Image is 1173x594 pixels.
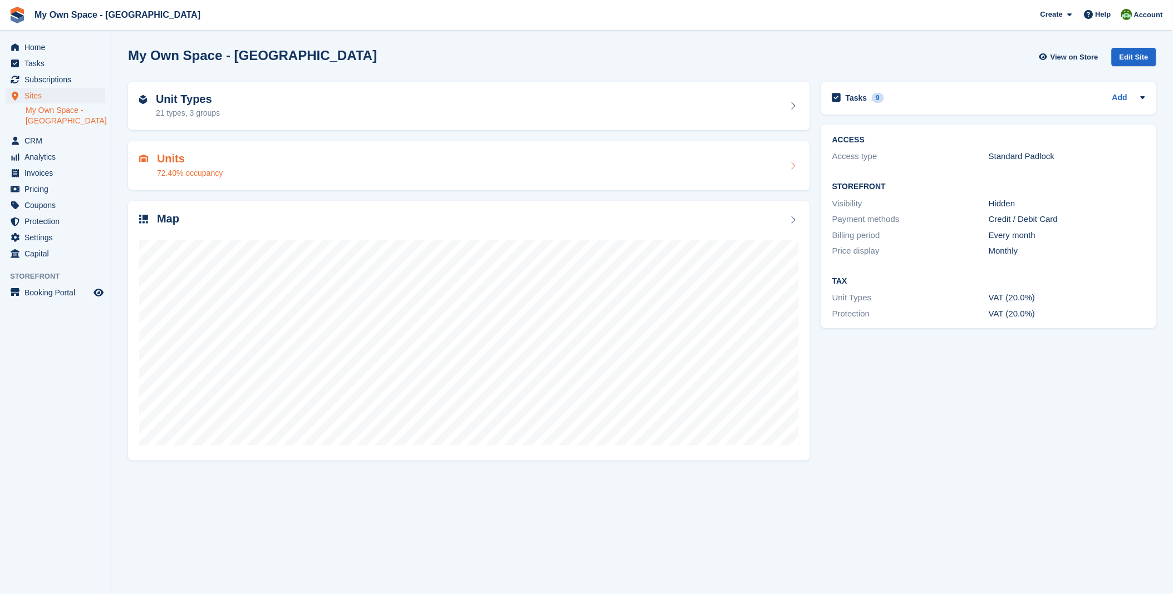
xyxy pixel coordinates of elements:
[989,229,1145,242] div: Every month
[989,245,1145,258] div: Monthly
[846,93,867,103] h2: Tasks
[989,308,1145,320] div: VAT (20.0%)
[24,149,91,165] span: Analytics
[1051,52,1098,63] span: View on Store
[832,229,989,242] div: Billing period
[128,201,810,461] a: Map
[1041,9,1063,20] span: Create
[1112,92,1127,105] a: Add
[832,150,989,163] div: Access type
[1134,9,1163,21] span: Account
[92,286,105,299] a: Preview store
[128,141,810,190] a: Units 72.40% occupancy
[1038,48,1103,66] a: View on Store
[6,246,105,261] a: menu
[6,285,105,300] a: menu
[24,197,91,213] span: Coupons
[157,152,223,165] h2: Units
[157,167,223,179] div: 72.40% occupancy
[6,197,105,213] a: menu
[989,213,1145,226] div: Credit / Debit Card
[872,93,885,103] div: 9
[6,72,105,87] a: menu
[832,182,1145,191] h2: Storefront
[24,214,91,229] span: Protection
[6,230,105,245] a: menu
[157,212,179,225] h2: Map
[6,165,105,181] a: menu
[24,246,91,261] span: Capital
[128,82,810,131] a: Unit Types 21 types, 3 groups
[1096,9,1111,20] span: Help
[156,107,220,119] div: 21 types, 3 groups
[6,181,105,197] a: menu
[24,230,91,245] span: Settings
[989,291,1145,304] div: VAT (20.0%)
[832,213,989,226] div: Payment methods
[139,215,148,224] img: map-icn-33ee37083ee616e46c38cad1a60f524a97daa1e2b2c8c0bc3eb3415660979fc1.svg
[989,150,1145,163] div: Standard Padlock
[24,72,91,87] span: Subscriptions
[24,88,91,103] span: Sites
[24,181,91,197] span: Pricing
[139,95,147,104] img: unit-type-icn-2b2737a686de81e16bb02015468b77c625bbabd49415b5ef34ead5e3b44a266d.svg
[139,155,148,162] img: unit-icn-7be61d7bf1b0ce9d3e12c5938cc71ed9869f7b940bace4675aadf7bd6d80202e.svg
[156,93,220,106] h2: Unit Types
[10,271,111,282] span: Storefront
[832,291,989,304] div: Unit Types
[24,56,91,71] span: Tasks
[6,133,105,148] a: menu
[6,39,105,55] a: menu
[989,197,1145,210] div: Hidden
[1112,48,1156,71] a: Edit Site
[6,214,105,229] a: menu
[30,6,205,24] a: My Own Space - [GEOGRAPHIC_DATA]
[1121,9,1132,20] img: Keely
[6,88,105,103] a: menu
[128,48,377,63] h2: My Own Space - [GEOGRAPHIC_DATA]
[832,197,989,210] div: Visibility
[26,105,105,126] a: My Own Space - [GEOGRAPHIC_DATA]
[832,136,1145,145] h2: ACCESS
[6,149,105,165] a: menu
[832,308,989,320] div: Protection
[6,56,105,71] a: menu
[24,39,91,55] span: Home
[24,133,91,148] span: CRM
[24,165,91,181] span: Invoices
[832,277,1145,286] h2: Tax
[24,285,91,300] span: Booking Portal
[832,245,989,258] div: Price display
[9,7,26,23] img: stora-icon-8386f47178a22dfd0bd8f6a31ec36ba5ce8667c1dd55bd0f319d3a0aa187defe.svg
[1112,48,1156,66] div: Edit Site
